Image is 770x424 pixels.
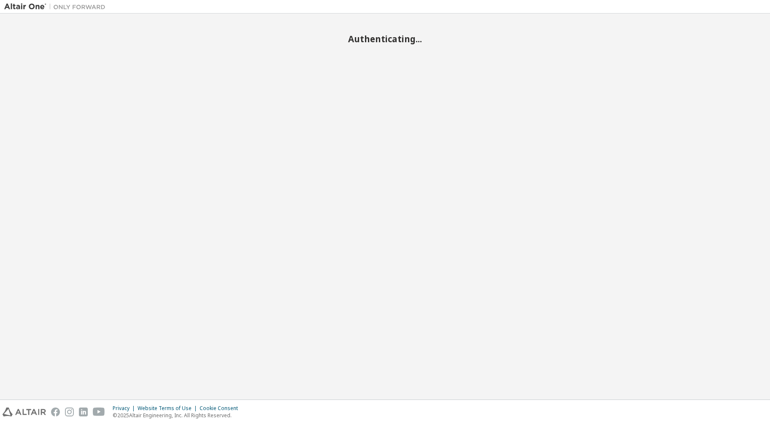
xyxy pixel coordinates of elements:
div: Website Terms of Use [138,405,200,412]
img: altair_logo.svg [3,408,46,416]
img: facebook.svg [51,408,60,416]
img: linkedin.svg [79,408,88,416]
img: youtube.svg [93,408,105,416]
div: Cookie Consent [200,405,243,412]
h2: Authenticating... [4,33,766,44]
img: instagram.svg [65,408,74,416]
p: © 2025 Altair Engineering, Inc. All Rights Reserved. [113,412,243,419]
img: Altair One [4,3,110,11]
div: Privacy [113,405,138,412]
